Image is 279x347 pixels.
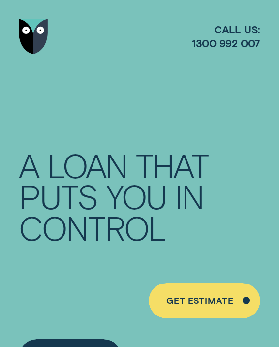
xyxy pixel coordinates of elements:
[192,23,260,37] span: Call us:
[192,23,260,51] a: Call us:1300 992 007
[192,36,260,51] span: 1300 992 007
[19,19,48,55] img: Wisr
[149,283,260,319] a: Get Estimate
[19,150,253,244] h4: A LOAN THAT PUTS YOU IN CONTROL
